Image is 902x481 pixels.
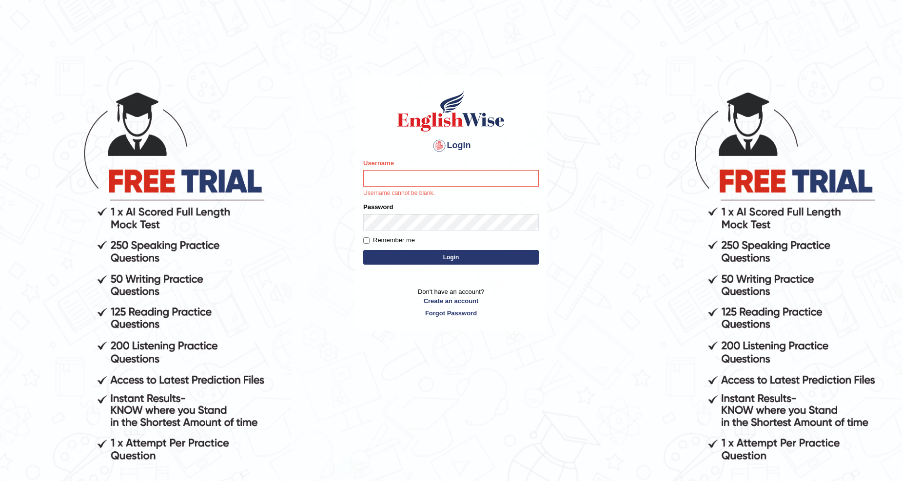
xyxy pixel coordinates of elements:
label: Remember me [363,235,415,245]
label: Username [363,158,394,168]
button: Login [363,250,539,265]
img: Logo of English Wise sign in for intelligent practice with AI [395,89,507,133]
a: Forgot Password [363,308,539,318]
label: Password [363,202,393,212]
p: Username cannot be blank. [363,189,539,198]
input: Remember me [363,237,370,244]
a: Create an account [363,296,539,306]
p: Don't have an account? [363,287,539,317]
h4: Login [363,138,539,154]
